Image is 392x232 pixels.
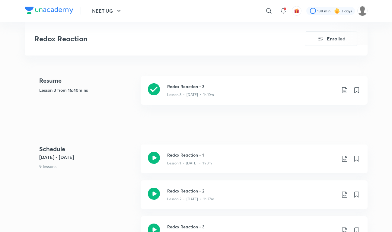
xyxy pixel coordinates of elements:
button: Enrolled [305,31,358,46]
p: Lesson 2 • [DATE] • 1h 27m [167,196,214,202]
h4: Schedule [39,145,136,154]
button: NEET UG [88,5,126,17]
img: Company Logo [25,7,73,14]
h5: Lesson 3 from 16:40mins [39,87,136,93]
h4: Resume [39,76,136,85]
button: avatar [292,6,301,16]
h3: Redox Reaction [34,34,271,43]
p: Lesson 1 • [DATE] • 1h 3m [167,160,212,166]
a: Redox Reaction - 1Lesson 1 • [DATE] • 1h 3m [141,145,368,180]
img: streak [334,8,340,14]
p: Lesson 3 • [DATE] • 1h 10m [167,92,214,97]
img: Disha C [357,6,368,16]
h3: Redox Reaction - 2 [167,188,336,194]
h3: Redox Reaction - 3 [167,224,336,230]
a: Redox Reaction - 3Lesson 3 • [DATE] • 1h 10m [141,76,368,112]
h3: Redox Reaction - 3 [167,83,336,90]
h3: Redox Reaction - 1 [167,152,336,158]
a: Redox Reaction - 2Lesson 2 • [DATE] • 1h 27m [141,180,368,216]
h5: [DATE] - [DATE] [39,154,136,161]
img: avatar [294,8,299,14]
a: Company Logo [25,7,73,15]
p: 9 lessons [39,163,136,170]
